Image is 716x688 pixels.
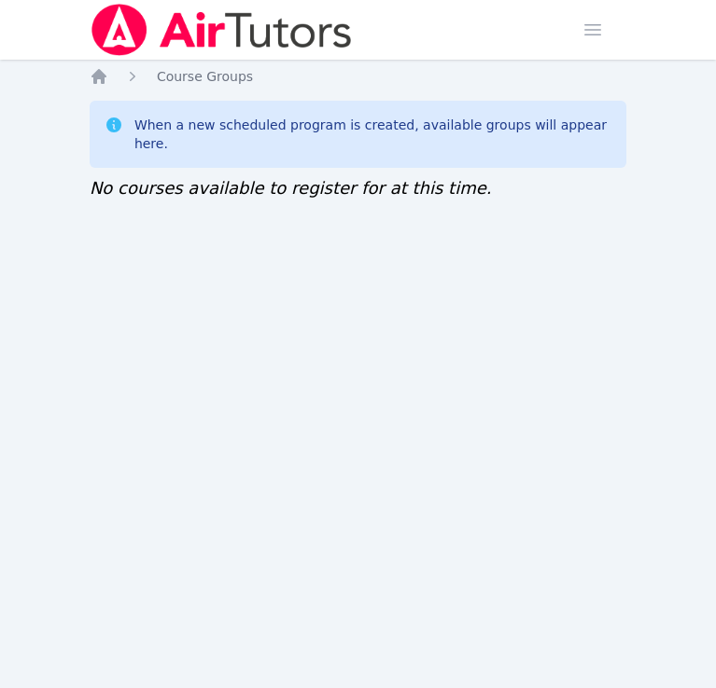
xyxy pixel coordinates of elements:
[90,178,492,198] span: No courses available to register for at this time.
[90,67,626,86] nav: Breadcrumb
[157,69,253,84] span: Course Groups
[134,116,611,153] div: When a new scheduled program is created, available groups will appear here.
[90,4,354,56] img: Air Tutors
[157,67,253,86] a: Course Groups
